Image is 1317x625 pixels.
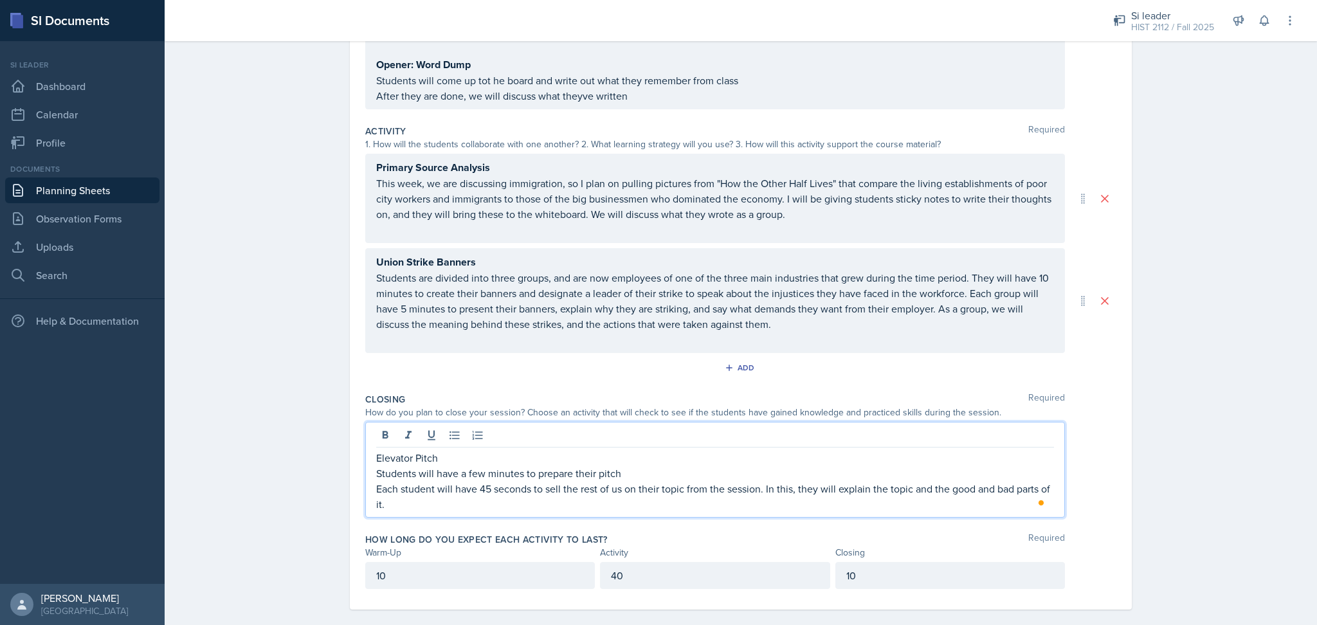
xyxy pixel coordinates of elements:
label: Activity [365,125,406,138]
strong: Union Strike Banners [376,255,476,269]
p: Students are divided into three groups, and are now employees of one of the three main industries... [376,270,1054,332]
div: Activity [600,546,830,559]
p: After they are done, we will discuss what theyve written [376,88,1054,104]
a: Uploads [5,234,159,260]
strong: Primary Source Analysis [376,160,490,175]
div: Help & Documentation [5,308,159,334]
div: Add [727,363,755,373]
a: Profile [5,130,159,156]
div: Si leader [5,59,159,71]
p: 10 [376,568,584,583]
label: Closing [365,393,405,406]
button: Add [720,358,762,377]
a: Planning Sheets [5,177,159,203]
div: Documents [5,163,159,175]
a: Calendar [5,102,159,127]
p: Each student will have 45 seconds to sell the rest of us on their topic from the session. In this... [376,481,1054,512]
span: Required [1028,533,1065,546]
div: To enrich screen reader interactions, please activate Accessibility in Grammarly extension settings [376,450,1054,512]
p: 10 [846,568,1054,583]
a: Dashboard [5,73,159,99]
a: Search [5,262,159,288]
span: Required [1028,125,1065,138]
a: Observation Forms [5,206,159,231]
span: Required [1028,393,1065,406]
label: How long do you expect each activity to last? [365,533,608,546]
div: How do you plan to close your session? Choose an activity that will check to see if the students ... [365,406,1065,419]
div: HIST 2112 / Fall 2025 [1131,21,1214,34]
div: Closing [835,546,1065,559]
div: 1. How will the students collaborate with one another? 2. What learning strategy will you use? 3.... [365,138,1065,151]
div: Warm-Up [365,546,595,559]
p: Students will have a few minutes to prepare their pitch [376,466,1054,481]
p: 40 [611,568,819,583]
div: [PERSON_NAME] [41,592,128,604]
p: Students will come up tot he board and write out what they remember from class [376,73,1054,88]
div: [GEOGRAPHIC_DATA] [41,604,128,617]
div: Si leader [1131,8,1214,23]
strong: Opener: Word Dump [376,57,471,72]
p: Elevator Pitch [376,450,1054,466]
p: This week, we are discussing immigration, so I plan on pulling pictures from "How the Other Half ... [376,176,1054,222]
